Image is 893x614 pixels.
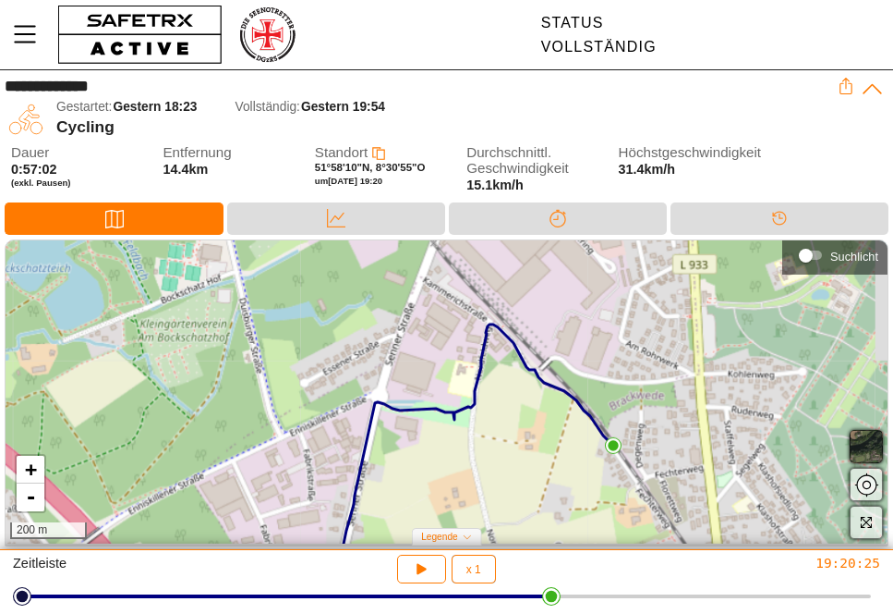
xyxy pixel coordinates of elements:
div: 200 m [10,522,87,539]
span: Gestern 18:23 [113,100,197,114]
div: Status [541,15,657,31]
div: Karte [5,203,223,235]
span: 0:57:02 [11,162,57,177]
span: Entfernung [163,145,281,161]
a: Zoom in [17,456,44,484]
span: 15.1km/h [466,178,524,192]
span: Höchstgeschwindigkeit [619,145,737,161]
div: Trennung [449,203,667,235]
span: Durchschnittl. Geschwindigkeit [466,145,585,176]
div: Suchlicht [791,241,878,269]
img: RescueLogo.png [237,5,296,65]
div: Suchlicht [830,250,878,264]
span: Legende [421,532,457,542]
img: CYCLING.svg [5,98,47,141]
span: 14.4km [163,162,208,177]
span: Vollständig: [235,100,300,114]
div: Vollständig [541,39,657,55]
span: Gestern 19:54 [301,100,385,114]
span: 31.4km/h [619,162,676,177]
div: Daten [227,203,445,235]
div: Cycling [56,117,838,137]
div: Zeitleiste [13,555,299,583]
button: x 1 [452,555,496,583]
img: PathEnd.svg [605,437,621,454]
span: Gestartet: [56,100,112,114]
span: Dauer [11,145,129,161]
span: Standort [315,144,368,160]
span: um [DATE] 19:20 [315,176,382,186]
span: (exkl. Pausen) [11,178,129,189]
div: Timeline [670,203,888,235]
span: x 1 [466,564,481,575]
span: 51°58'10"N, 8°30'55"O [315,162,426,173]
div: 19:20:25 [594,555,880,572]
a: Zoom out [17,484,44,511]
